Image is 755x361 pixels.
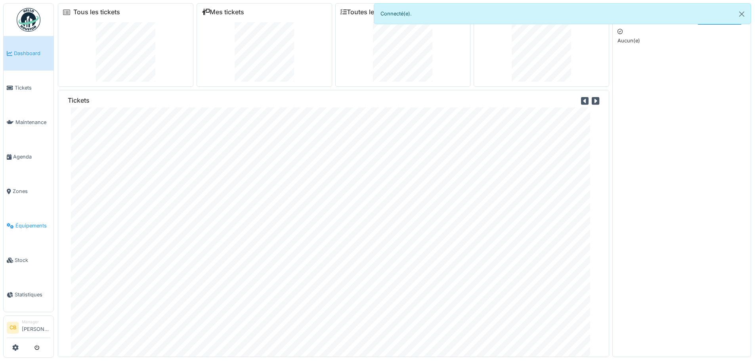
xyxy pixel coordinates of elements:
[733,4,751,25] button: Close
[4,277,54,312] a: Statistiques
[4,139,54,174] a: Agenda
[374,3,751,24] div: Connecté(e).
[7,319,50,338] a: CB Manager[PERSON_NAME]
[7,322,19,334] li: CB
[4,174,54,208] a: Zones
[15,256,50,264] span: Stock
[68,97,90,104] h6: Tickets
[4,71,54,105] a: Tickets
[4,243,54,277] a: Stock
[22,319,50,325] div: Manager
[15,118,50,126] span: Maintenance
[73,8,120,16] a: Tous les tickets
[617,37,746,44] p: Aucun(e)
[15,291,50,298] span: Statistiques
[4,105,54,139] a: Maintenance
[15,84,50,92] span: Tickets
[13,153,50,160] span: Agenda
[17,8,40,32] img: Badge_color-CXgf-gQk.svg
[340,8,399,16] a: Toutes les tâches
[22,319,50,336] li: [PERSON_NAME]
[15,222,50,229] span: Équipements
[4,208,54,243] a: Équipements
[14,50,50,57] span: Dashboard
[4,36,54,71] a: Dashboard
[202,8,244,16] a: Mes tickets
[13,187,50,195] span: Zones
